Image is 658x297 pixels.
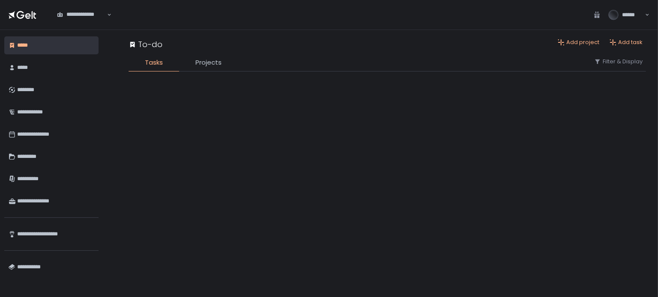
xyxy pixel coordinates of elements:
input: Search for option [57,18,106,27]
span: Tasks [145,58,163,68]
div: Search for option [51,6,111,24]
button: Add project [558,39,599,46]
span: Projects [195,58,222,68]
button: Filter & Display [594,58,643,65]
div: To-do [129,39,162,50]
button: Add task [610,39,643,46]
